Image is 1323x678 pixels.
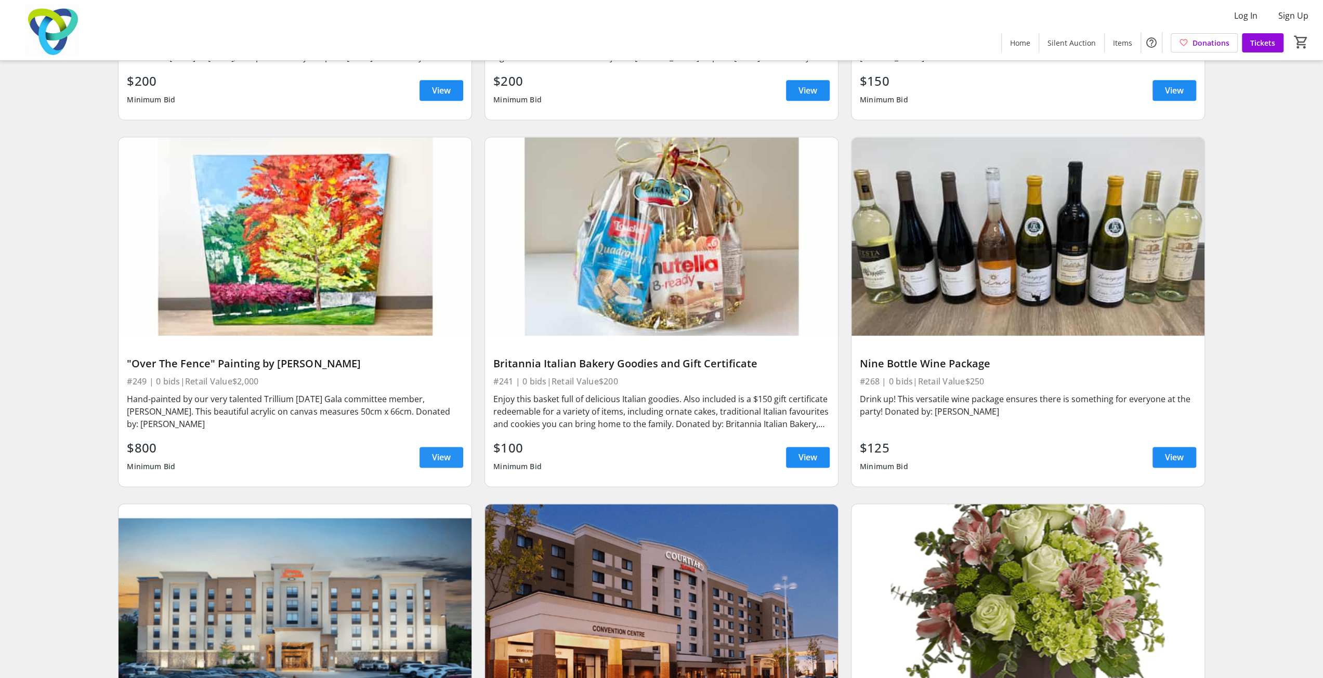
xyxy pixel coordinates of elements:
[1047,37,1096,48] span: Silent Auction
[127,72,175,90] div: $200
[493,393,830,430] div: Enjoy this basket full of delicious Italian goodies. Also included is a $150 gift certificate red...
[1250,37,1275,48] span: Tickets
[860,72,908,90] div: $150
[1002,33,1039,52] a: Home
[493,457,542,476] div: Minimum Bid
[860,438,908,457] div: $125
[1152,447,1196,468] a: View
[1105,33,1141,52] a: Items
[1010,37,1030,48] span: Home
[852,137,1204,336] img: Nine Bottle Wine Package
[493,72,542,90] div: $200
[1113,37,1132,48] span: Items
[127,90,175,109] div: Minimum Bid
[1171,33,1238,52] a: Donations
[1165,451,1184,463] span: View
[1152,80,1196,101] a: View
[420,80,463,101] a: View
[493,90,542,109] div: Minimum Bid
[798,451,817,463] span: View
[1141,32,1162,53] button: Help
[485,137,838,336] img: Britannia Italian Bakery Goodies and Gift Certificate
[786,447,830,468] a: View
[493,438,542,457] div: $100
[127,457,175,476] div: Minimum Bid
[1039,33,1104,52] a: Silent Auction
[127,438,175,457] div: $800
[127,374,463,389] div: #249 | 0 bids | Retail Value $2,000
[1270,7,1317,24] button: Sign Up
[798,84,817,97] span: View
[6,4,99,56] img: Trillium Health Partners Foundation's Logo
[432,451,451,463] span: View
[860,357,1196,370] div: Nine Bottle Wine Package
[420,447,463,468] a: View
[493,374,830,389] div: #241 | 0 bids | Retail Value $200
[1234,9,1257,22] span: Log In
[860,393,1196,418] div: Drink up! This versatile wine package ensures there is something for everyone at the party! Donat...
[1193,37,1229,48] span: Donations
[127,357,463,370] div: "Over The Fence" Painting by [PERSON_NAME]
[119,137,471,336] img: "Over The Fence" Painting by Rupi Tandon
[1292,33,1311,51] button: Cart
[1242,33,1283,52] a: Tickets
[860,374,1196,389] div: #268 | 0 bids | Retail Value $250
[786,80,830,101] a: View
[432,84,451,97] span: View
[1165,84,1184,97] span: View
[127,393,463,430] div: Hand-painted by our very talented Trillium [DATE] Gala committee member, [PERSON_NAME]. This beau...
[493,357,830,370] div: Britannia Italian Bakery Goodies and Gift Certificate
[860,90,908,109] div: Minimum Bid
[1278,9,1308,22] span: Sign Up
[1226,7,1266,24] button: Log In
[860,457,908,476] div: Minimum Bid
